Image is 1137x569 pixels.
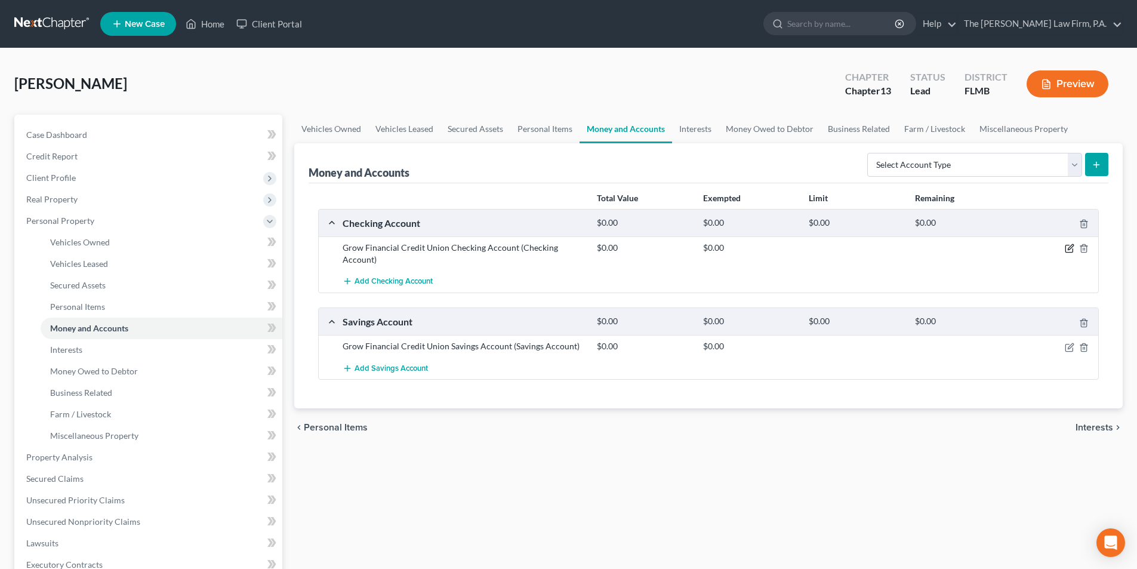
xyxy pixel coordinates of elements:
a: Secured Claims [17,468,282,490]
span: Money Owed to Debtor [50,366,138,376]
span: Interests [50,345,82,355]
div: Chapter [845,70,891,84]
a: Personal Items [510,115,580,143]
i: chevron_right [1113,423,1123,432]
div: $0.00 [803,217,908,229]
div: Grow Financial Credit Union Checking Account (Checking Account) [337,242,591,266]
span: [PERSON_NAME] [14,75,127,92]
button: Preview [1027,70,1108,97]
a: Client Portal [230,13,308,35]
a: Miscellaneous Property [972,115,1075,143]
button: Add Savings Account [343,357,428,379]
a: Help [917,13,957,35]
a: Secured Assets [440,115,510,143]
span: Client Profile [26,173,76,183]
span: Case Dashboard [26,130,87,140]
span: Personal Items [50,302,105,312]
a: Money and Accounts [41,318,282,339]
span: Miscellaneous Property [50,430,138,441]
span: Money and Accounts [50,323,128,333]
div: $0.00 [591,316,697,327]
input: Search by name... [787,13,896,35]
div: $0.00 [697,217,803,229]
a: Money Owed to Debtor [41,361,282,382]
a: Vehicles Leased [41,253,282,275]
div: Money and Accounts [309,165,409,180]
a: Interests [41,339,282,361]
a: Unsecured Nonpriority Claims [17,511,282,533]
a: Business Related [41,382,282,404]
div: $0.00 [697,340,803,352]
span: 13 [880,85,891,96]
span: Property Analysis [26,452,93,462]
a: Credit Report [17,146,282,167]
a: The [PERSON_NAME] Law Firm, P.A. [958,13,1122,35]
div: Chapter [845,84,891,98]
span: Personal Items [304,423,368,432]
a: Personal Items [41,296,282,318]
a: Money Owed to Debtor [719,115,821,143]
div: $0.00 [697,316,803,327]
button: Add Checking Account [343,270,433,293]
a: Lawsuits [17,533,282,554]
strong: Total Value [597,193,638,203]
div: $0.00 [697,242,803,254]
a: Vehicles Leased [368,115,440,143]
span: Real Property [26,194,78,204]
a: Home [180,13,230,35]
div: FLMB [965,84,1007,98]
a: Farm / Livestock [41,404,282,425]
a: Miscellaneous Property [41,425,282,447]
strong: Exempted [703,193,741,203]
span: Unsecured Nonpriority Claims [26,516,140,527]
a: Secured Assets [41,275,282,296]
button: Interests chevron_right [1076,423,1123,432]
span: Credit Report [26,151,78,161]
strong: Remaining [915,193,954,203]
span: Vehicles Leased [50,259,108,269]
a: Money and Accounts [580,115,672,143]
span: Interests [1076,423,1113,432]
div: Grow Financial Credit Union Savings Account (Savings Account) [337,340,591,352]
span: Lawsuits [26,538,58,548]
span: Farm / Livestock [50,409,111,419]
div: District [965,70,1007,84]
a: Vehicles Owned [294,115,368,143]
i: chevron_left [294,423,304,432]
div: Lead [910,84,945,98]
span: Secured Claims [26,473,84,484]
span: Add Checking Account [355,277,433,287]
strong: Limit [809,193,828,203]
span: Add Savings Account [355,364,428,373]
div: $0.00 [591,217,697,229]
a: Unsecured Priority Claims [17,490,282,511]
div: $0.00 [591,242,697,254]
div: Checking Account [337,217,591,229]
div: $0.00 [803,316,908,327]
a: Vehicles Owned [41,232,282,253]
div: Status [910,70,945,84]
span: Unsecured Priority Claims [26,495,125,505]
a: Case Dashboard [17,124,282,146]
span: Vehicles Owned [50,237,110,247]
span: New Case [125,20,165,29]
span: Business Related [50,387,112,398]
div: Open Intercom Messenger [1096,528,1125,557]
span: Personal Property [26,216,94,226]
button: chevron_left Personal Items [294,423,368,432]
a: Property Analysis [17,447,282,468]
div: $0.00 [909,217,1015,229]
a: Farm / Livestock [897,115,972,143]
div: $0.00 [591,340,697,352]
a: Business Related [821,115,897,143]
a: Interests [672,115,719,143]
span: Secured Assets [50,280,106,290]
div: Savings Account [337,315,591,328]
div: $0.00 [909,316,1015,327]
